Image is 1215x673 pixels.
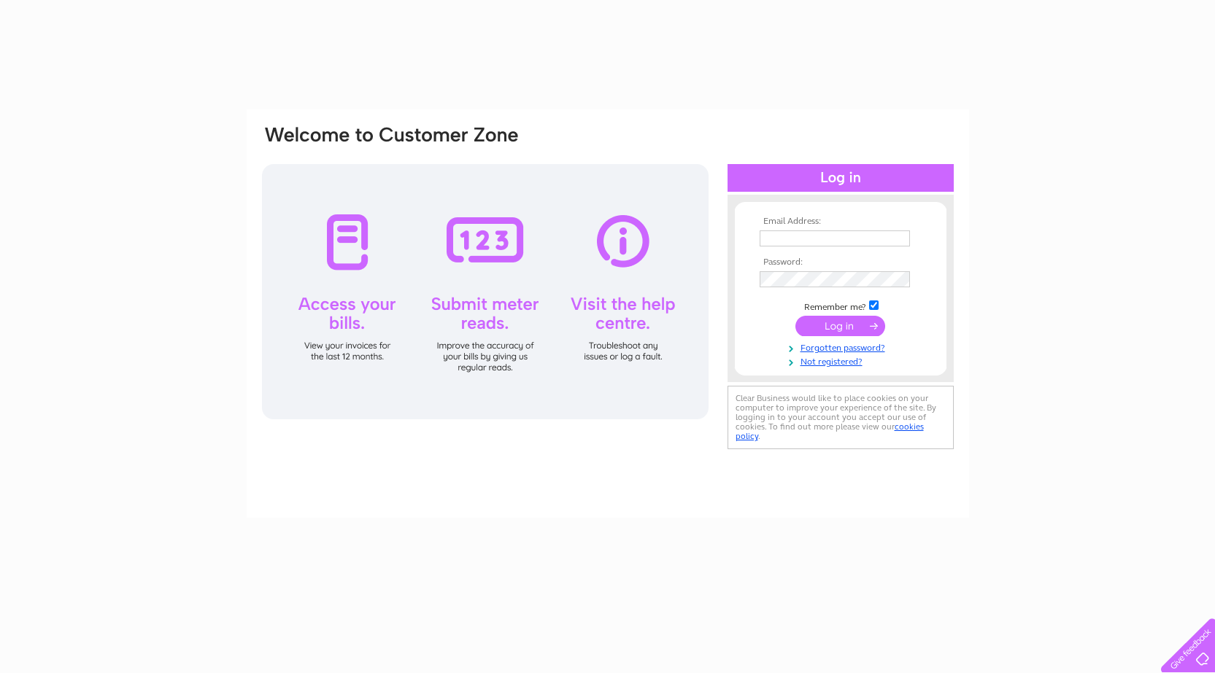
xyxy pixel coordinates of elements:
[728,386,954,449] div: Clear Business would like to place cookies on your computer to improve your experience of the sit...
[795,316,885,336] input: Submit
[736,421,924,441] a: cookies policy
[760,354,925,367] a: Not registered?
[756,217,925,227] th: Email Address:
[756,257,925,268] th: Password:
[756,298,925,313] td: Remember me?
[760,340,925,354] a: Forgotten password?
